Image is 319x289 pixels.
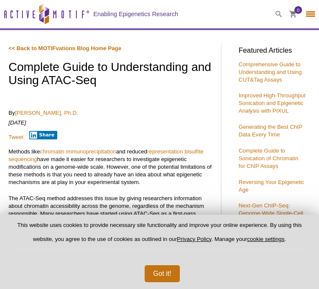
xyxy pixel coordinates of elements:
[93,10,178,18] h2: Enabling Epigenetics Research
[8,134,23,140] a: Tweet
[14,221,305,250] p: This website uses cookies to provide necessary site functionality and improve your online experie...
[289,11,297,20] a: 0
[15,110,78,116] a: [PERSON_NAME], Ph.D.
[297,6,299,14] span: 0
[177,236,211,242] a: Privacy Policy
[238,179,304,193] a: Reversing Your Epigenetic Age
[238,124,302,138] a: Generating the Best ChIP Data Every Time
[8,148,213,186] p: Methods like and reduced have made it easier for researchers to investigate epigenetic modificati...
[238,47,306,54] h3: Featured Articles
[8,148,204,162] a: representation bisulfite sequencing
[40,148,116,155] a: chromatin immunoprecipitation
[238,92,305,114] a: Improved High-Throughput Sonication and Epigenetic Analysis with PIXUL
[8,45,121,51] a: << Back to MOTIFvations Blog Home Page
[238,61,302,83] a: Comprehensive Guide to Understanding and Using CUT&Tag Assays
[145,265,180,282] button: Got it!
[8,61,213,88] h1: Complete Guide to Understanding and Using ATAC-Seq
[247,236,285,242] button: cookie settings
[8,119,26,126] em: [DATE]
[8,195,213,241] p: The ATAC-Seq method addresses this issue by giving researchers information about chromatin access...
[8,109,213,117] p: By
[238,147,298,169] a: Complete Guide to Sonication of Chromatin for ChIP Assays
[29,131,58,139] button: Share
[238,202,303,239] a: Next-Gen ChIP-Seq: Genome-Wide Single-Cell Analysis with Antibody-Guided Chromatin Tagmentation M...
